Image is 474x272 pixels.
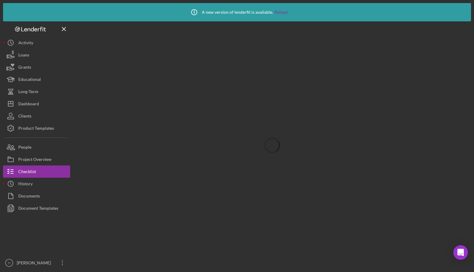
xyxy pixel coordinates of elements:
[18,190,40,204] div: Documents
[18,37,33,50] div: Activity
[18,61,31,75] div: Grants
[3,98,70,110] button: Dashboard
[3,141,70,153] button: People
[18,178,33,191] div: History
[18,153,52,167] div: Project Overview
[3,110,70,122] button: Clients
[18,202,58,216] div: Document Templates
[3,202,70,214] button: Document Templates
[18,98,39,111] div: Dashboard
[8,261,11,265] text: TI
[18,141,31,155] div: People
[3,153,70,165] button: Project Overview
[18,110,31,124] div: Clients
[3,178,70,190] button: History
[18,122,54,136] div: Product Templates
[18,73,41,87] div: Educational
[275,10,288,15] a: Reload
[18,85,38,99] div: Long-Term
[3,122,70,134] button: Product Templates
[453,245,468,260] div: Open Intercom Messenger
[3,190,70,202] button: Documents
[15,257,55,270] div: [PERSON_NAME]
[3,257,70,269] button: TI[PERSON_NAME]
[3,73,70,85] button: Educational
[3,85,70,98] button: Long-Term
[3,49,70,61] button: Loans
[187,5,288,20] div: A new version of lenderfit is available.
[3,165,70,178] button: Checklist
[3,61,70,73] button: Grants
[18,49,29,63] div: Loans
[3,37,70,49] button: Activity
[18,165,36,179] div: Checklist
